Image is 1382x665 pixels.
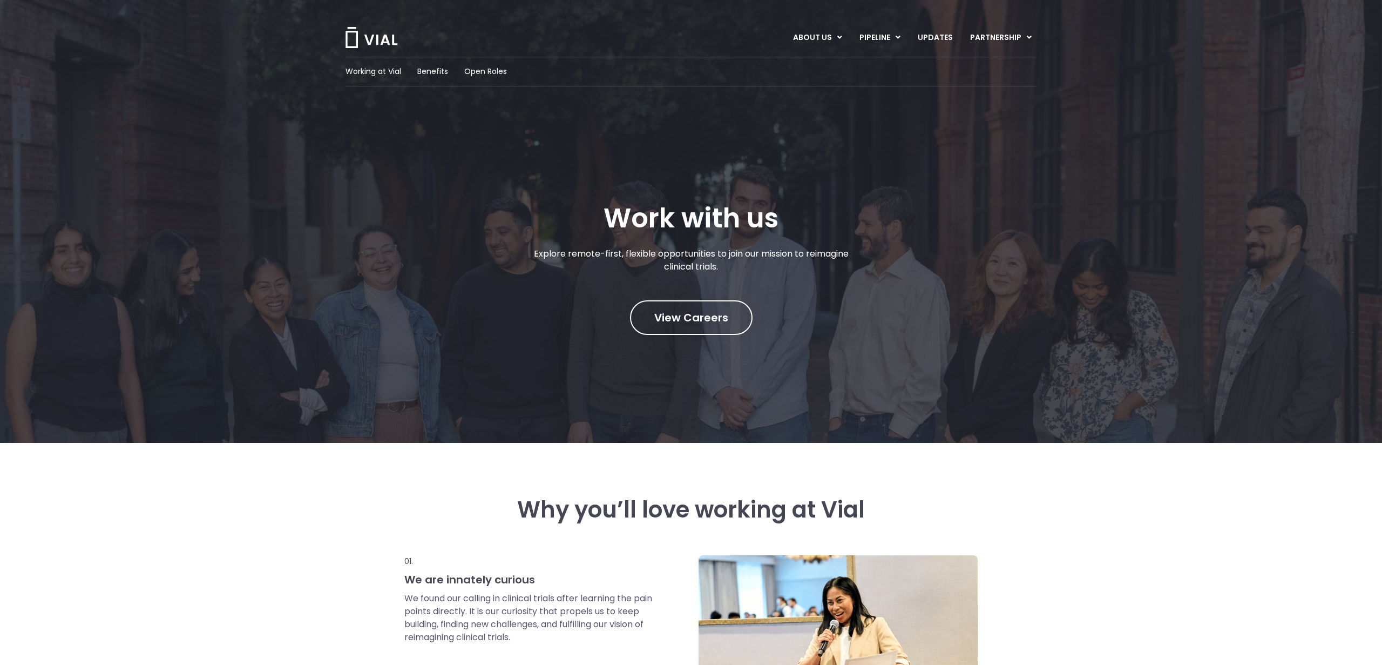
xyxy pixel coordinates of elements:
[464,66,507,77] a: Open Roles
[604,203,778,234] h1: Work with us
[909,29,961,47] a: UPDATES
[654,311,728,325] span: View Careers
[404,592,654,644] p: We found our calling in clinical trials after learning the pain points directly. It is our curios...
[784,29,850,47] a: ABOUT USMenu Toggle
[404,497,978,523] h3: Why you’ll love working at Vial
[523,247,860,273] p: Explore remote-first, flexible opportunities to join our mission to reimagine clinical trials.
[851,29,909,47] a: PIPELINEMenu Toggle
[345,66,401,77] a: Working at Vial
[404,573,654,587] h3: We are innately curious
[630,300,753,335] a: View Careers
[344,27,398,48] img: Vial Logo
[961,29,1040,47] a: PARTNERSHIPMenu Toggle
[404,555,654,567] p: 01.
[417,66,448,77] a: Benefits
